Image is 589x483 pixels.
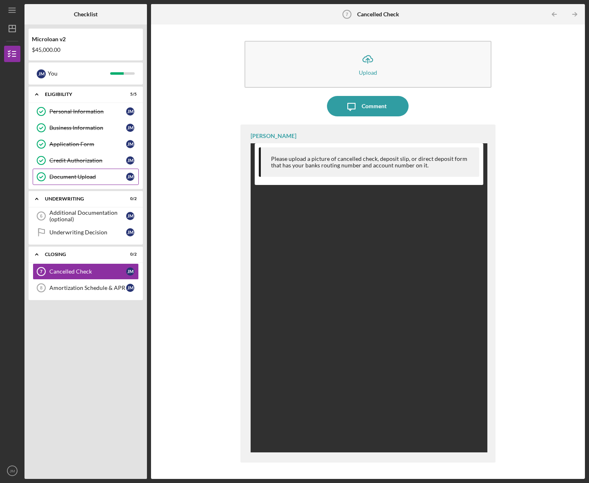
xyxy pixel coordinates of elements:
button: JM [4,463,20,479]
div: You [48,67,110,80]
div: Microloan v2 [32,36,140,42]
div: Additional Documentation (optional) [49,209,126,223]
tspan: 7 [40,269,42,274]
div: J M [126,284,134,292]
a: 8Amortization Schedule & APRJM [33,280,139,296]
div: Eligibility [45,92,116,97]
div: Personal Information [49,108,126,115]
div: J M [126,124,134,132]
div: Closing [45,252,116,257]
div: J M [126,267,134,276]
button: Comment [327,96,409,116]
div: Comment [362,96,387,116]
div: Underwriting [45,196,116,201]
tspan: 8 [40,285,42,290]
div: Application Form [49,141,126,147]
b: Cancelled Check [357,11,399,18]
div: J M [126,173,134,181]
div: Cancelled Check [49,268,126,275]
tspan: 7 [346,12,348,17]
button: Upload [244,41,492,88]
div: 5 / 5 [122,92,137,97]
a: 7Cancelled CheckJM [33,263,139,280]
a: 6Additional Documentation (optional)JM [33,208,139,224]
div: J M [126,140,134,148]
div: Document Upload [49,174,126,180]
div: Business Information [49,125,126,131]
div: J M [126,228,134,236]
div: J M [37,69,46,78]
div: Amortization Schedule & APR [49,285,126,291]
div: $45,000.00 [32,47,140,53]
a: Business InformationJM [33,120,139,136]
text: JM [10,469,15,473]
div: Upload [359,69,377,76]
a: Personal InformationJM [33,103,139,120]
div: 0 / 2 [122,196,137,201]
div: Underwriting Decision [49,229,126,236]
a: Document UploadJM [33,169,139,185]
a: Credit AuthorizationJM [33,152,139,169]
div: Credit Authorization [49,157,126,164]
b: Checklist [74,11,98,18]
div: J M [126,212,134,220]
div: J M [126,156,134,165]
div: 0 / 2 [122,252,137,257]
div: J M [126,107,134,116]
tspan: 6 [40,214,42,218]
div: Please upload a picture of cancelled check, deposit slip, or direct deposit form that has your ba... [271,156,471,169]
a: Underwriting DecisionJM [33,224,139,240]
div: [PERSON_NAME] [251,133,296,139]
a: Application FormJM [33,136,139,152]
